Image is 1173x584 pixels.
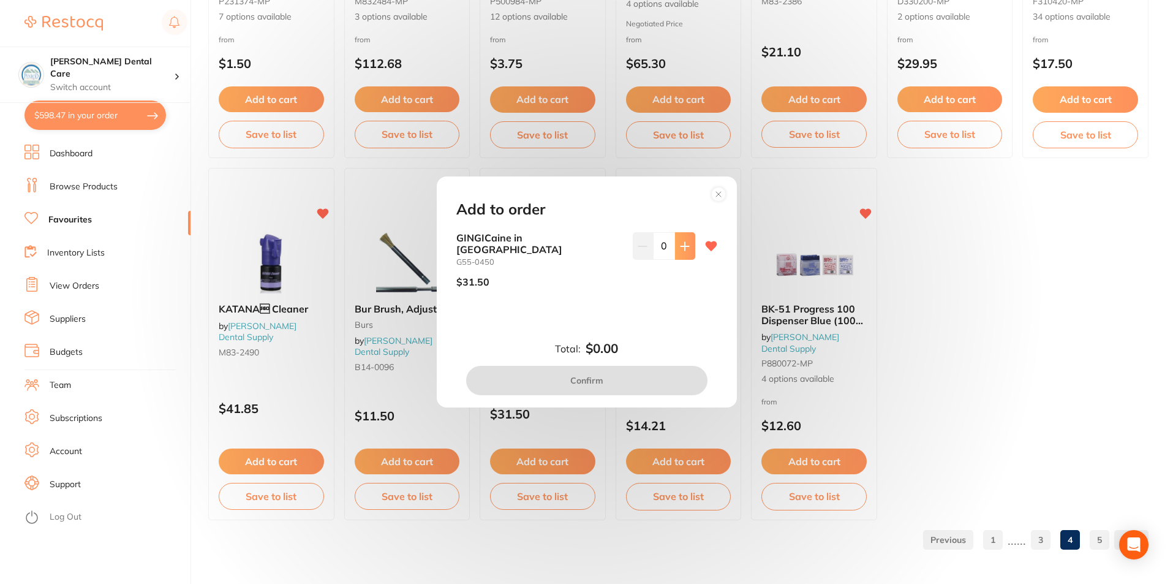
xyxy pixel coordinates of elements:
[586,341,618,356] b: $0.00
[456,276,489,287] p: $31.50
[456,201,545,218] h2: Add to order
[456,257,623,267] small: G55-0450
[555,343,581,354] label: Total:
[466,366,707,395] button: Confirm
[456,232,623,255] b: GINGICaine in [GEOGRAPHIC_DATA]
[1119,530,1148,559] div: Open Intercom Messenger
